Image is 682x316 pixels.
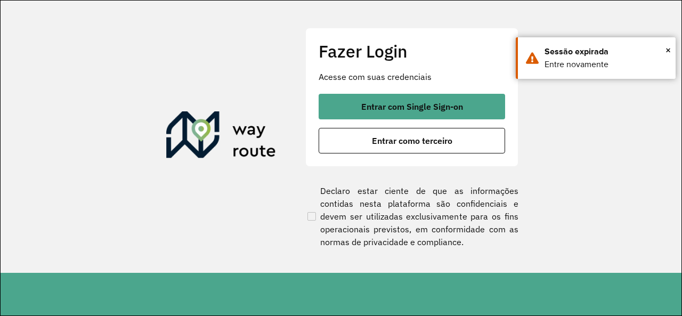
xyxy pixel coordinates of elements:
span: × [665,42,671,58]
button: Close [665,42,671,58]
div: Entre novamente [545,58,668,71]
span: Entrar como terceiro [372,136,452,145]
span: Entrar com Single Sign-on [361,102,463,111]
img: Roteirizador AmbevTech [166,111,276,163]
div: Sessão expirada [545,45,668,58]
label: Declaro estar ciente de que as informações contidas nesta plataforma são confidenciais e devem se... [305,184,518,248]
button: button [319,128,505,153]
button: button [319,94,505,119]
h2: Fazer Login [319,41,505,61]
p: Acesse com suas credenciais [319,70,505,83]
